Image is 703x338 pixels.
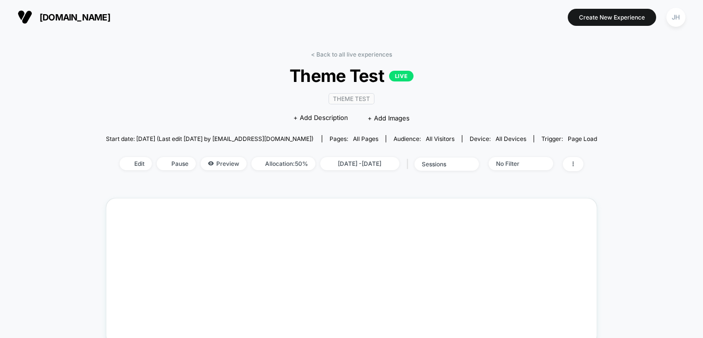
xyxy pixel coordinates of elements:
span: [DOMAIN_NAME] [40,12,110,22]
img: Visually logo [18,10,32,24]
div: Audience: [393,135,455,142]
span: Edit [120,157,152,170]
span: Allocation: 50% [251,157,315,170]
span: Theme Test [130,65,573,86]
span: + Add Images [368,114,410,122]
span: all pages [353,135,378,142]
button: [DOMAIN_NAME] [15,9,113,25]
span: Start date: [DATE] (Last edit [DATE] by [EMAIL_ADDRESS][DOMAIN_NAME]) [106,135,313,142]
div: JH [666,8,685,27]
span: [DATE] - [DATE] [320,157,399,170]
span: All Visitors [426,135,455,142]
span: Preview [201,157,247,170]
div: sessions [422,160,461,168]
span: Page Load [568,135,597,142]
a: < Back to all live experiences [311,51,392,58]
span: + Add Description [293,113,348,123]
div: Pages: [330,135,378,142]
span: all devices [496,135,526,142]
span: | [404,157,414,171]
button: Create New Experience [568,9,656,26]
div: Trigger: [541,135,597,142]
span: Theme Test [329,93,374,104]
button: JH [663,7,688,27]
span: Device: [462,135,534,142]
div: No Filter [496,160,535,167]
span: Pause [157,157,196,170]
p: LIVE [389,71,414,81]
